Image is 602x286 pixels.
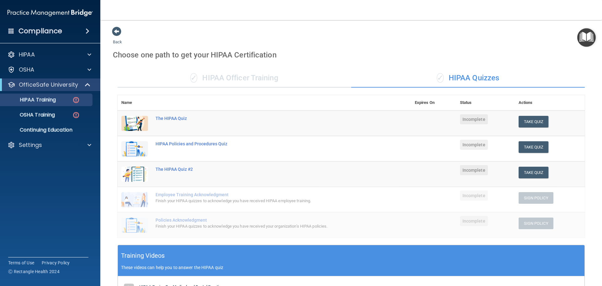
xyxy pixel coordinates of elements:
[72,96,80,104] img: danger-circle.6113f641.png
[519,116,549,127] button: Take Quiz
[18,27,62,35] h4: Compliance
[121,250,165,261] h5: Training Videos
[121,265,581,270] p: These videos can help you to answer the HIPAA quiz
[460,191,488,201] span: Incomplete
[156,197,380,205] div: Finish your HIPAA quizzes to acknowledge you have received HIPAA employee training.
[156,192,380,197] div: Employee Training Acknowledgment
[8,268,60,275] span: Ⓒ Rectangle Health 2024
[8,81,91,89] a: OfficeSafe University
[72,111,80,119] img: danger-circle.6113f641.png
[4,127,90,133] p: Continuing Education
[156,141,380,146] div: HIPAA Policies and Procedures Quiz
[156,116,380,121] div: The HIPAA Quiz
[519,167,549,178] button: Take Quiz
[118,95,152,111] th: Name
[519,141,549,153] button: Take Quiz
[19,66,34,73] p: OSHA
[19,51,35,58] p: HIPAA
[156,218,380,223] div: Policies Acknowledgment
[118,69,351,88] div: HIPAA Officer Training
[8,51,91,58] a: HIPAA
[8,66,91,73] a: OSHA
[460,216,488,226] span: Incomplete
[113,46,589,64] div: Choose one path to get your HIPAA Certification
[4,112,55,118] p: OSHA Training
[519,218,553,229] button: Sign Policy
[437,73,444,83] span: ✓
[190,73,197,83] span: ✓
[8,141,91,149] a: Settings
[19,141,42,149] p: Settings
[411,95,456,111] th: Expires On
[515,95,585,111] th: Actions
[460,114,488,124] span: Incomplete
[351,69,585,88] div: HIPAA Quizzes
[519,192,553,204] button: Sign Policy
[113,32,122,44] a: Back
[8,260,34,266] a: Terms of Use
[4,97,56,103] p: HIPAA Training
[456,95,515,111] th: Status
[42,260,70,266] a: Privacy Policy
[494,241,594,267] iframe: Drift Widget Chat Controller
[8,7,93,19] img: PMB logo
[156,167,380,172] div: The HIPAA Quiz #2
[19,81,78,89] p: OfficeSafe University
[460,140,488,150] span: Incomplete
[460,165,488,175] span: Incomplete
[577,28,596,47] button: Open Resource Center
[156,223,380,230] div: Finish your HIPAA quizzes to acknowledge you have received your organization’s HIPAA policies.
